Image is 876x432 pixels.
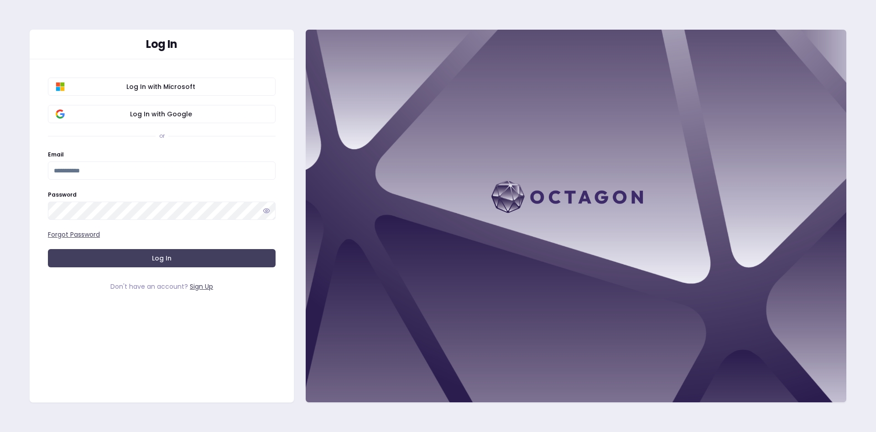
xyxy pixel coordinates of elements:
[54,109,268,119] span: Log In with Google
[48,230,100,239] a: Forgot Password
[152,254,172,263] span: Log In
[48,78,276,96] button: Log In with Microsoft
[48,191,77,198] label: Password
[54,82,268,91] span: Log In with Microsoft
[48,249,276,267] button: Log In
[48,151,64,158] label: Email
[48,282,276,291] div: Don't have an account?
[48,39,276,50] div: Log In
[48,105,276,123] button: Log In with Google
[159,132,165,140] div: or
[190,282,213,291] a: Sign Up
